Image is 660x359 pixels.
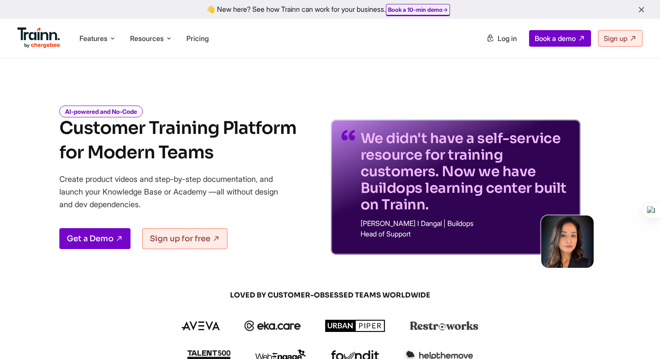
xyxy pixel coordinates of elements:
[59,106,143,117] i: AI-powered and No-Code
[410,321,478,331] img: restroworks logo
[598,30,643,47] a: Sign up
[79,34,107,43] span: Features
[361,130,570,213] p: We didn't have a self-service resource for training customers. Now we have Buildops learning cent...
[361,230,570,237] p: Head of Support
[142,228,227,249] a: Sign up for free
[498,34,517,43] span: Log in
[59,116,296,165] h1: Customer Training Platform for Modern Teams
[186,34,209,43] a: Pricing
[59,173,291,211] p: Create product videos and step-by-step documentation, and launch your Knowledge Base or Academy —...
[341,130,355,140] img: quotes-purple.41a7099.svg
[388,6,443,13] b: Book a 10-min demo
[17,27,60,48] img: Trainn Logo
[361,220,570,227] p: [PERSON_NAME] I Dangal | Buildops
[182,321,220,330] img: aveva logo
[244,321,301,331] img: ekacare logo
[535,34,576,43] span: Book a demo
[481,31,522,46] a: Log in
[5,5,655,14] div: 👋 New here? See how Trainn can work for your business.
[120,291,540,300] span: LOVED BY CUSTOMER-OBSESSED TEAMS WORLDWIDE
[325,320,385,332] img: urbanpiper logo
[130,34,164,43] span: Resources
[388,6,448,13] a: Book a 10-min demo→
[604,34,627,43] span: Sign up
[541,215,594,268] img: sabina-buildops.d2e8138.png
[529,30,591,47] a: Book a demo
[59,228,131,249] a: Get a Demo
